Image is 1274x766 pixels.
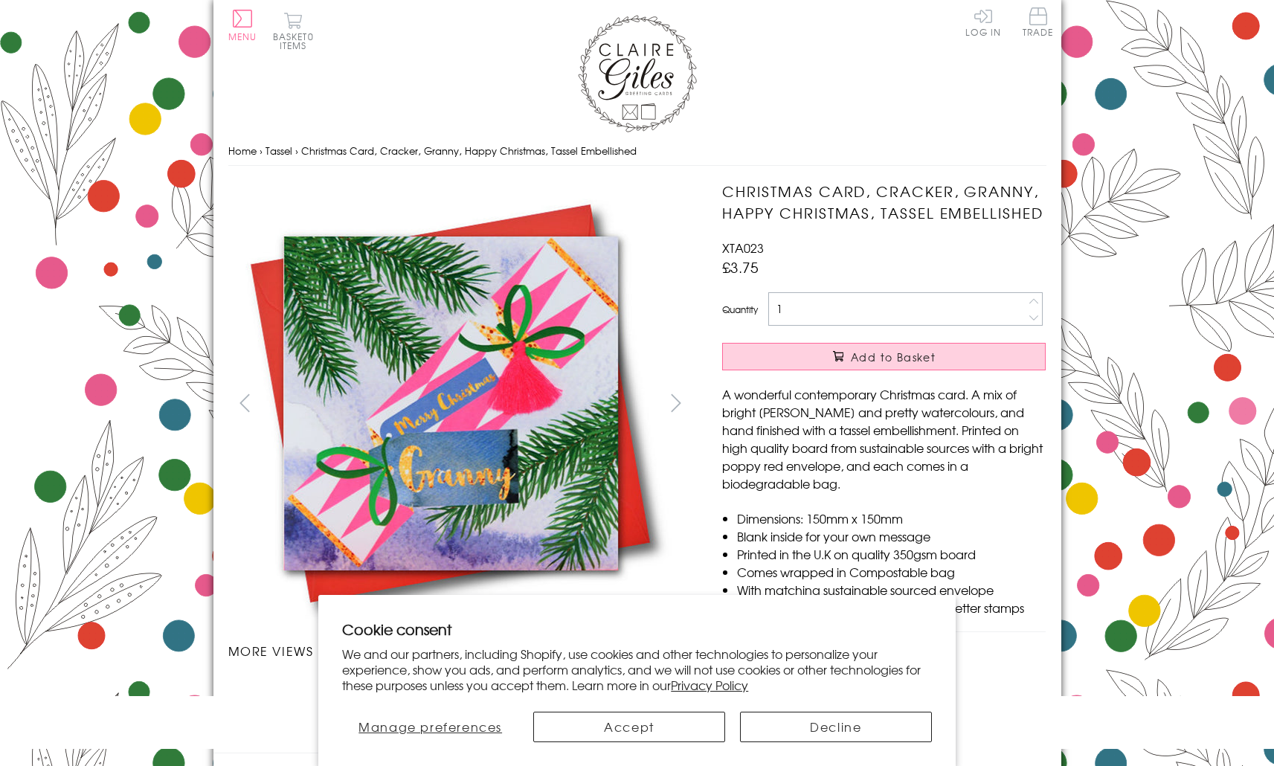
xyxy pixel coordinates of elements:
label: Quantity [722,303,758,316]
button: Add to Basket [722,343,1046,370]
button: prev [228,386,262,419]
li: Printed in the U.K on quality 350gsm board [737,545,1046,563]
a: Tassel [266,144,292,158]
p: A wonderful contemporary Christmas card. A mix of bright [PERSON_NAME] and pretty watercolours, a... [722,385,1046,492]
span: 0 items [280,30,314,52]
button: Decline [740,712,932,742]
a: Log In [965,7,1001,36]
nav: breadcrumbs [228,136,1046,167]
span: Menu [228,30,257,43]
span: › [260,144,263,158]
li: Carousel Page 1 (Current Slide) [228,675,344,707]
span: Add to Basket [851,350,936,364]
a: Privacy Policy [671,676,748,694]
li: Blank inside for your own message [737,527,1046,545]
li: Comes wrapped in Compostable bag [737,563,1046,581]
button: Accept [533,712,725,742]
button: Menu [228,10,257,41]
li: With matching sustainable sourced envelope [737,581,1046,599]
span: Manage preferences [358,718,502,736]
img: Claire Giles Greetings Cards [578,15,697,132]
img: Christmas Card, Cracker, Granny, Happy Christmas, Tassel Embellished [228,181,674,626]
img: Christmas Card, Cracker, Granny, Happy Christmas, Tassel Embellished [692,181,1139,627]
span: £3.75 [722,257,759,277]
span: › [295,144,298,158]
button: next [659,386,692,419]
span: Christmas Card, Cracker, Granny, Happy Christmas, Tassel Embellished [301,144,637,158]
ul: Carousel Pagination [228,675,693,707]
span: Trade [1023,7,1054,36]
a: Trade [1023,7,1054,39]
h2: Cookie consent [342,619,932,640]
button: Manage preferences [342,712,518,742]
span: XTA023 [722,239,764,257]
li: Dimensions: 150mm x 150mm [737,509,1046,527]
button: Basket0 items [273,12,314,50]
h3: More views [228,642,693,660]
p: We and our partners, including Shopify, use cookies and other technologies to personalize your ex... [342,646,932,692]
a: Home [228,144,257,158]
h1: Christmas Card, Cracker, Granny, Happy Christmas, Tassel Embellished [722,181,1046,224]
